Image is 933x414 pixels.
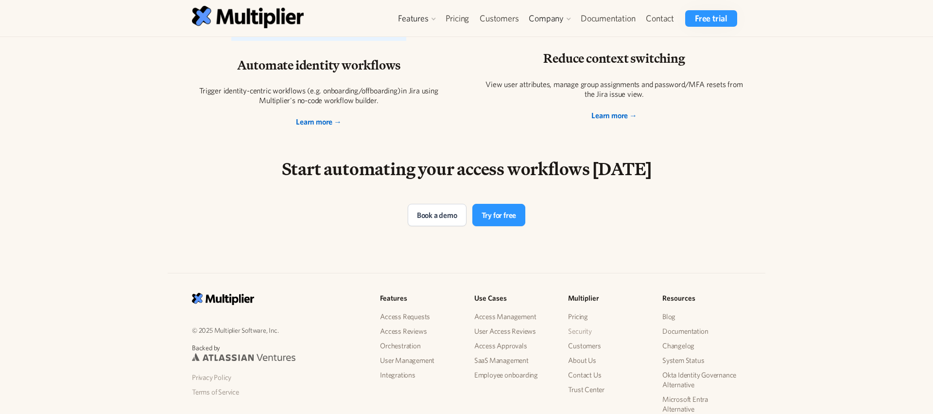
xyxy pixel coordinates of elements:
a: Customers [568,339,647,353]
a: Access Reviews [380,324,459,339]
a: System Status [662,353,741,368]
a: Privacy Policy [192,370,364,385]
div: Try for free [482,209,517,221]
h5: Use Cases [474,293,553,304]
a: Terms of Service [192,385,364,399]
a: Customers [474,10,524,27]
h2: Start automating your access workflows [DATE] [280,158,653,180]
a: Integrations [380,368,459,382]
div: Features [393,10,440,27]
a: Access Management [474,309,553,324]
div: Book a demo [417,209,457,221]
a: Access Approvals [474,339,553,353]
p: Backed by [192,343,364,353]
div: Company [529,13,564,24]
h3: Automate identity workflows [237,56,401,74]
a: Trust Center [568,382,647,397]
a: Access Requests [380,309,459,324]
a: Book a demo [408,204,466,226]
a: Security [568,324,647,339]
a: Changelog [662,339,741,353]
div: View user attributes, manage group assignments and password/MFA resets from the Jira issue view. [482,79,746,99]
a: Contact Us [568,368,647,382]
div: Features [398,13,428,24]
h5: Multiplier [568,293,647,304]
div: Trigger identity-centric workflows (e.g. onboarding/offboarding) in Jira using Multiplier's no-co... [187,86,451,105]
a: Learn more → [591,110,637,120]
a: About Us [568,353,647,368]
h5: Features [380,293,459,304]
a: Documentation [662,324,741,339]
a: Blog [662,309,741,324]
a: User Access Reviews [474,324,553,339]
p: © 2025 Multiplier Software, Inc. [192,324,364,336]
a: Try for free [472,204,526,226]
div: Company [524,10,575,27]
a: Orchestration [380,339,459,353]
a: Pricing [440,10,475,27]
h5: Resources [662,293,741,304]
a: Free trial [685,10,737,27]
a: Documentation [575,10,640,27]
a: User Management [380,353,459,368]
a: Employee onboarding [474,368,553,382]
a: SaaS Management [474,353,553,368]
a: Pricing [568,309,647,324]
a: Okta Identity Governance Alternative [662,368,741,392]
a: Learn more → [296,117,342,126]
h3: Reduce context switching [543,50,685,67]
a: Contact [640,10,679,27]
